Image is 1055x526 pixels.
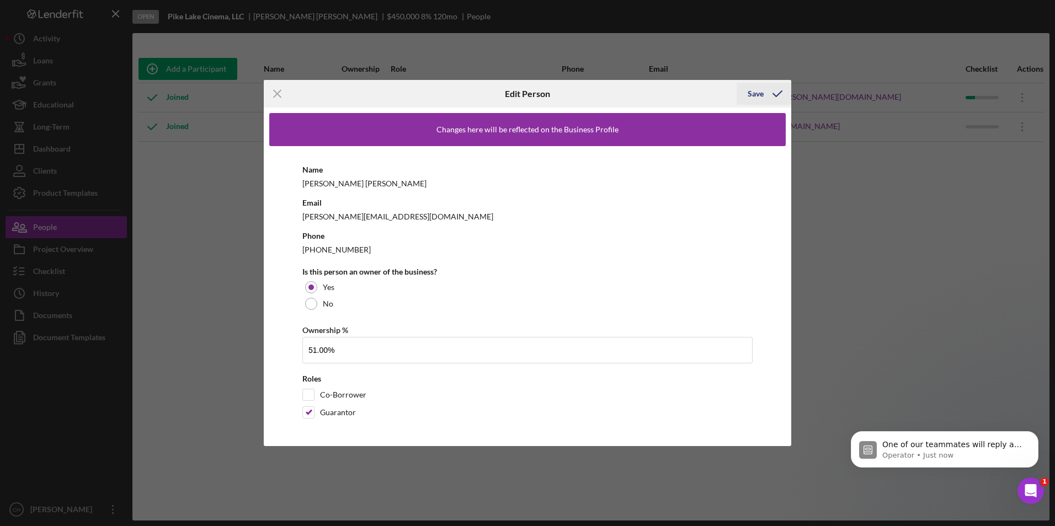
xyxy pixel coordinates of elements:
[834,408,1055,496] iframe: Intercom notifications message
[302,374,753,383] div: Roles
[69,6,109,14] h1: Lenderfit
[302,231,324,240] b: Phone
[302,267,753,276] div: Is this person an owner of the business?
[194,4,214,24] div: Close
[49,29,203,94] div: I am trying to change the primary person to the co-borrower and the co-borrower to the primary co...
[320,389,366,400] label: Co-Borrower
[189,348,207,366] button: Send a message…
[1040,477,1049,486] span: 1
[34,211,211,240] div: Add a New Staff Seat
[302,210,753,223] div: [PERSON_NAME][EMAIL_ADDRESS][DOMAIN_NAME]
[302,243,753,256] div: [PHONE_NUMBER]
[45,191,171,200] strong: Update Permissions Settings
[47,6,65,24] img: Profile image for Allison
[52,352,61,361] button: Gif picker
[9,145,181,180] div: In the meantime, these articles might help:
[34,281,211,308] a: More in the Help Center
[31,6,49,24] img: Profile image for Christina
[173,4,194,25] button: Home
[18,115,172,137] div: One of our teammates will reply as soon as they can!
[9,329,211,348] textarea: Message…
[737,83,791,105] button: Save
[302,325,348,335] label: Ownership %
[34,240,211,281] div: Account Settings, Support, & Permissions
[78,14,120,25] p: A few hours
[17,352,26,361] button: Upload attachment
[34,181,211,211] div: Update Permissions Settings
[302,176,753,190] div: [PERSON_NAME] [PERSON_NAME]
[45,221,137,229] strong: Add a New Staff Seat
[1017,477,1044,504] iframe: Intercom live chat
[748,83,764,105] div: Save
[45,250,173,270] strong: Account Settings, Support, & Permissions
[9,22,212,109] div: Christine says…
[302,165,323,174] b: Name
[323,299,333,308] label: No
[505,89,550,99] h6: Edit Person
[7,4,28,25] button: go back
[9,109,181,143] div: One of our teammates will reply as soon as they can!
[436,125,619,134] div: Changes here will be reflected on the Business Profile
[40,22,212,100] div: I am trying to change the primary person to the co-borrower and the co-borrower to the primary co...
[9,181,212,321] div: Operator says…
[70,352,79,361] button: Start recording
[18,152,172,173] div: In the meantime, these articles might help:
[9,145,212,181] div: Operator says…
[76,289,180,299] span: More in the Help Center
[9,285,26,302] img: Profile image for Operator
[302,198,322,207] b: Email
[35,352,44,361] button: Emoji picker
[323,283,334,292] label: Yes
[9,109,212,144] div: Operator says…
[320,407,356,418] label: Guarantor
